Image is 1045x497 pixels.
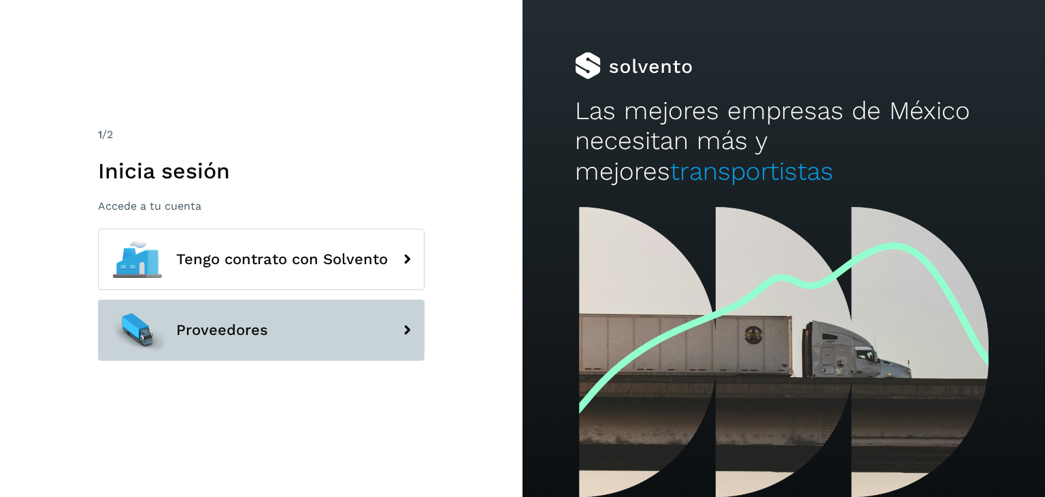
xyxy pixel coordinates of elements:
button: Proveedores [98,300,425,361]
div: /2 [98,127,425,143]
p: Accede a tu cuenta [98,199,425,212]
span: 1 [98,128,102,141]
span: Tengo contrato con Solvento [176,251,388,268]
span: Proveedores [176,322,268,338]
h1: Inicia sesión [98,158,425,184]
span: transportistas [670,157,833,186]
button: Tengo contrato con Solvento [98,229,425,290]
h2: Las mejores empresas de México necesitan más y mejores [575,96,993,187]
